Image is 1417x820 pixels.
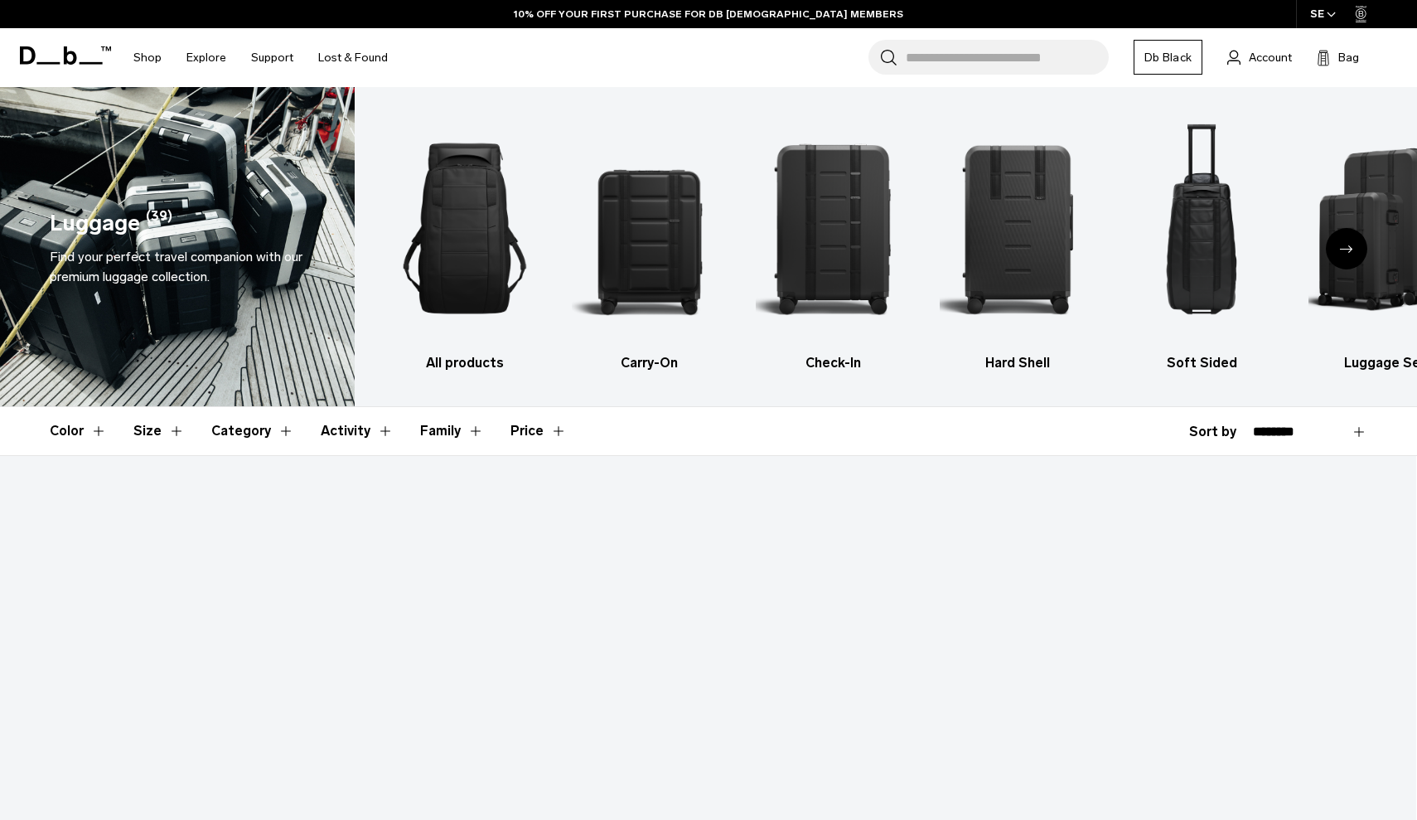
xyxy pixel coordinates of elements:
[50,407,107,455] button: Toggle Filter
[756,112,911,373] a: Db Check-In
[420,407,484,455] button: Toggle Filter
[1227,47,1292,67] a: Account
[146,206,172,240] span: (39)
[1124,353,1279,373] h3: Soft Sided
[572,112,727,373] li: 2 / 6
[756,112,911,345] img: Db
[514,7,903,22] a: 10% OFF YOUR FIRST PURCHASE FOR DB [DEMOGRAPHIC_DATA] MEMBERS
[572,112,727,373] a: Db Carry-On
[211,407,294,455] button: Toggle Filter
[940,112,1095,373] a: Db Hard Shell
[388,353,543,373] h3: All products
[1249,49,1292,66] span: Account
[756,112,911,373] li: 3 / 6
[1134,40,1202,75] a: Db Black
[1326,228,1367,269] div: Next slide
[50,206,140,240] h1: Luggage
[133,407,185,455] button: Toggle Filter
[388,112,543,345] img: Db
[940,353,1095,373] h3: Hard Shell
[940,112,1095,345] img: Db
[1124,112,1279,345] img: Db
[1317,47,1359,67] button: Bag
[388,112,543,373] a: Db All products
[121,28,400,87] nav: Main Navigation
[133,28,162,87] a: Shop
[251,28,293,87] a: Support
[940,112,1095,373] li: 4 / 6
[318,28,388,87] a: Lost & Found
[186,28,226,87] a: Explore
[1338,49,1359,66] span: Bag
[321,407,394,455] button: Toggle Filter
[1124,112,1279,373] a: Db Soft Sided
[572,112,727,345] img: Db
[510,407,567,455] button: Toggle Price
[1124,112,1279,373] li: 5 / 6
[388,112,543,373] li: 1 / 6
[572,353,727,373] h3: Carry-On
[756,353,911,373] h3: Check-In
[50,249,302,284] span: Find your perfect travel companion with our premium luggage collection.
